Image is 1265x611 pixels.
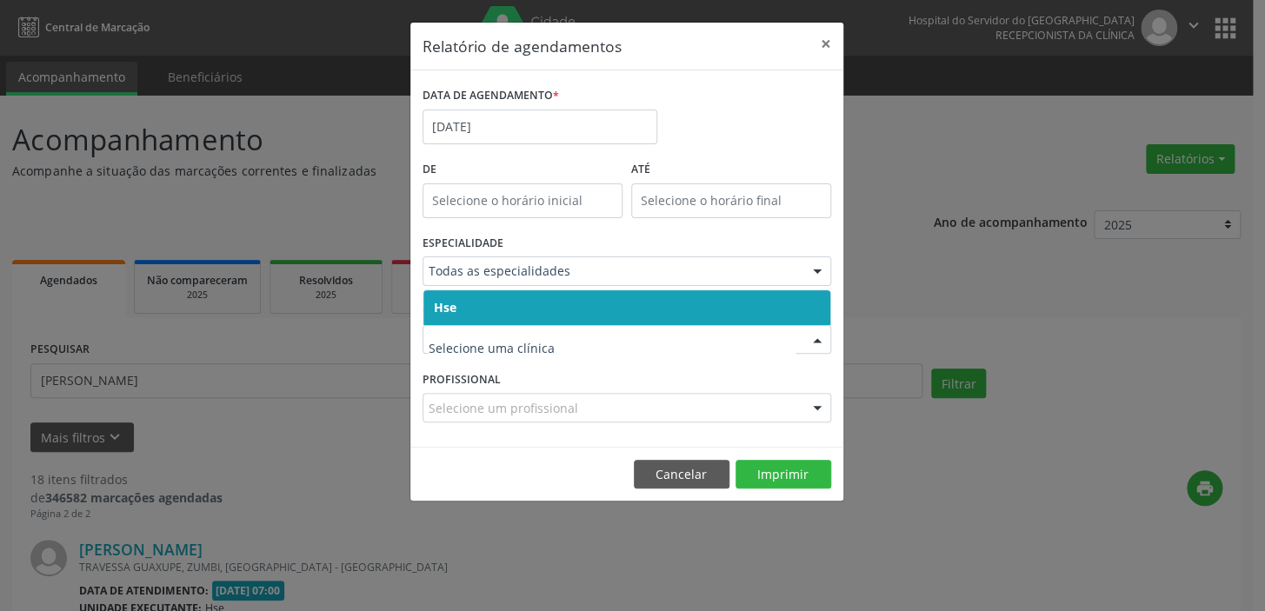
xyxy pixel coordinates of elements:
span: Selecione um profissional [429,399,578,417]
label: De [423,156,623,183]
label: ATÉ [631,156,831,183]
input: Selecione o horário inicial [423,183,623,218]
span: Hse [434,299,456,315]
input: Selecione o horário final [631,183,831,218]
input: Selecione uma data ou intervalo [423,110,657,144]
h5: Relatório de agendamentos [423,35,622,57]
label: DATA DE AGENDAMENTO [423,83,559,110]
label: ESPECIALIDADE [423,230,503,257]
span: Todas as especialidades [429,262,796,280]
button: Imprimir [736,460,831,489]
label: PROFISSIONAL [423,366,501,393]
button: Close [809,23,843,65]
button: Cancelar [634,460,729,489]
input: Selecione uma clínica [429,331,796,366]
